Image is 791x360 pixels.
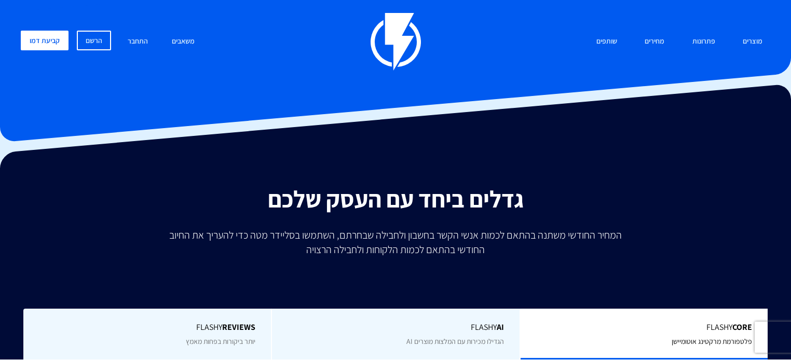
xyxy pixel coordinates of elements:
a: התחבר [120,31,156,53]
b: Core [732,322,752,333]
span: הגדילו מכירות עם המלצות מוצרים AI [406,337,504,346]
span: Flashy [536,322,752,334]
h2: גדלים ביחד עם העסק שלכם [8,186,783,212]
a: מוצרים [735,31,770,53]
a: פתרונות [685,31,723,53]
a: הרשם [77,31,111,50]
span: Flashy [39,322,256,334]
p: המחיר החודשי משתנה בהתאם לכמות אנשי הקשר בחשבון ולחבילה שבחרתם, השתמשו בסליידר מטה כדי להעריך את ... [162,228,629,257]
span: פלטפורמת מרקטינג אוטומיישן [672,337,752,346]
a: שותפים [589,31,625,53]
b: REVIEWS [222,322,255,333]
span: Flashy [288,322,503,334]
span: יותר ביקורות בפחות מאמץ [186,337,255,346]
a: משאבים [164,31,202,53]
a: קביעת דמו [21,31,69,50]
a: מחירים [637,31,672,53]
b: AI [497,322,504,333]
